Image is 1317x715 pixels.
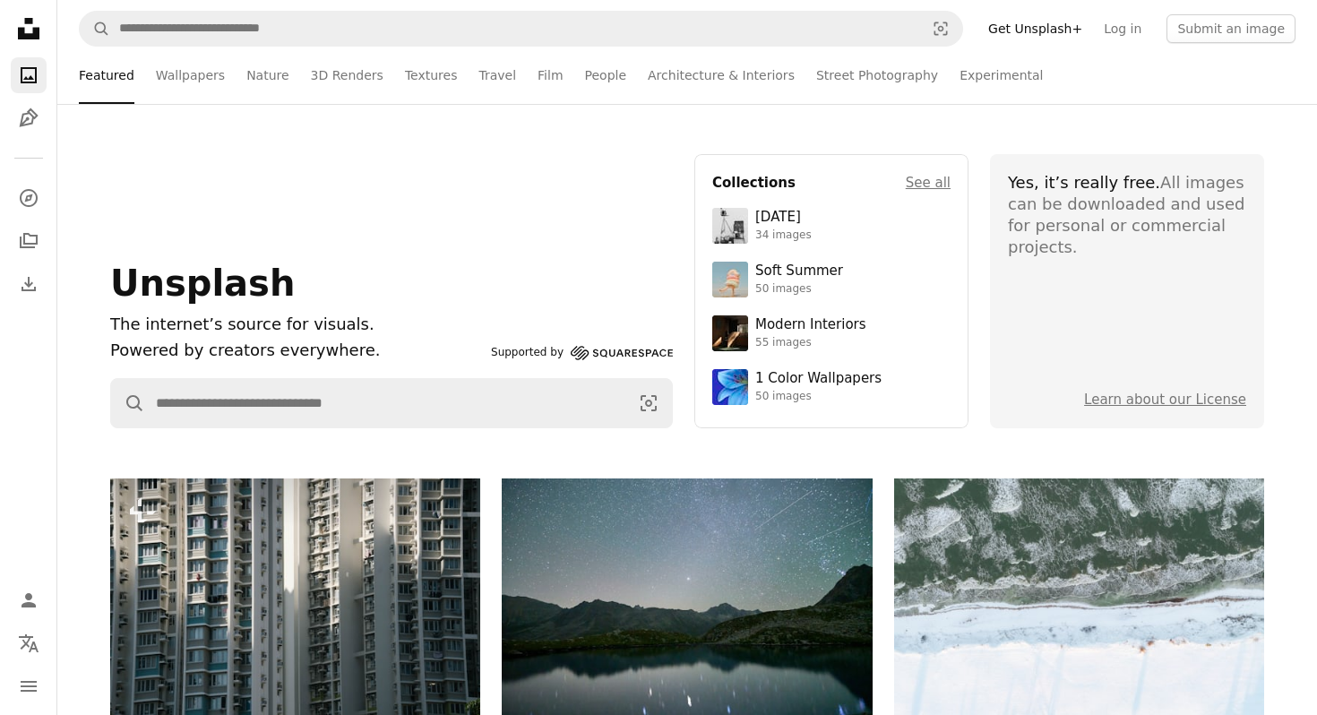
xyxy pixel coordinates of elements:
a: Starry night sky over a calm mountain lake [502,593,872,609]
a: See all [906,172,951,194]
img: photo-1682590564399-95f0109652fe [712,208,748,244]
form: Find visuals sitewide [110,378,673,428]
a: People [585,47,627,104]
a: Collections [11,223,47,259]
a: Snow covered landscape with frozen water [894,608,1264,625]
a: Soft Summer50 images [712,262,951,297]
form: Find visuals sitewide [79,11,963,47]
button: Search Unsplash [80,12,110,46]
a: Download History [11,266,47,302]
a: Travel [478,47,516,104]
h4: Collections [712,172,796,194]
a: Textures [405,47,458,104]
div: 34 images [755,228,812,243]
a: Learn about our License [1084,392,1246,408]
img: premium_photo-1749544311043-3a6a0c8d54af [712,262,748,297]
a: [DATE]34 images [712,208,951,244]
button: Language [11,625,47,661]
button: Menu [11,668,47,704]
button: Visual search [625,379,672,427]
p: Powered by creators everywhere. [110,338,484,364]
a: Illustrations [11,100,47,136]
a: Tall apartment buildings with many windows and balconies. [110,590,480,606]
div: 50 images [755,282,843,297]
span: Yes, it’s really free. [1008,173,1160,192]
a: Explore [11,180,47,216]
a: Log in [1093,14,1152,43]
div: All images can be downloaded and used for personal or commercial projects. [1008,172,1246,258]
a: Experimental [960,47,1043,104]
div: 55 images [755,336,866,350]
a: Wallpapers [156,47,225,104]
div: 1 Color Wallpapers [755,370,882,388]
a: Home — Unsplash [11,11,47,50]
a: Supported by [491,342,673,364]
a: Street Photography [816,47,938,104]
div: [DATE] [755,209,812,227]
button: Search Unsplash [111,379,145,427]
div: 50 images [755,390,882,404]
a: Architecture & Interiors [648,47,795,104]
div: Modern Interiors [755,316,866,334]
img: premium_photo-1688045582333-c8b6961773e0 [712,369,748,405]
a: Film [538,47,563,104]
a: 3D Renders [311,47,383,104]
h1: The internet’s source for visuals. [110,312,484,338]
a: Modern Interiors55 images [712,315,951,351]
a: Photos [11,57,47,93]
img: premium_photo-1747189286942-bc91257a2e39 [712,315,748,351]
a: Log in / Sign up [11,582,47,618]
button: Visual search [919,12,962,46]
button: Submit an image [1166,14,1295,43]
a: Get Unsplash+ [977,14,1093,43]
a: Nature [246,47,288,104]
a: 1 Color Wallpapers50 images [712,369,951,405]
span: Unsplash [110,263,295,304]
div: Soft Summer [755,263,843,280]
